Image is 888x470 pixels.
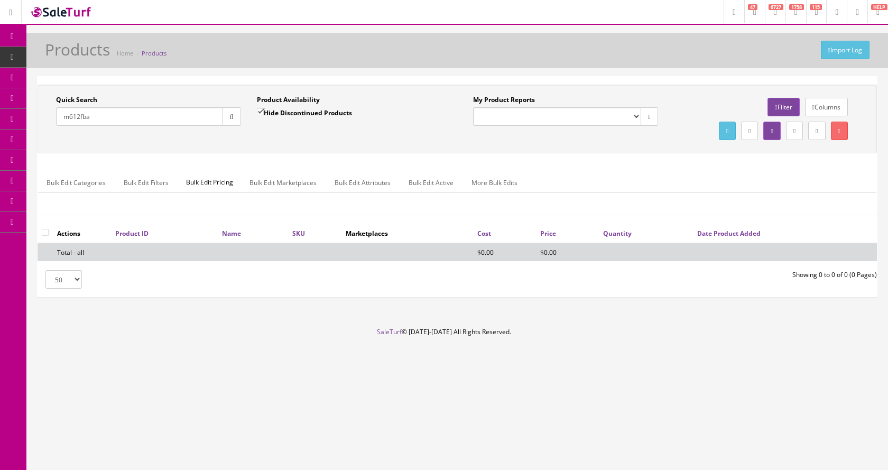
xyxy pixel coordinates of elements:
span: 1758 [789,4,804,10]
td: $0.00 [536,243,599,261]
a: Products [142,49,166,57]
a: Columns [805,98,848,116]
label: Quick Search [56,95,97,105]
a: Bulk Edit Categories [38,172,114,193]
input: Search [56,107,223,126]
a: Bulk Edit Active [400,172,462,193]
td: Total - all [53,243,111,261]
label: Product Availability [257,95,320,105]
a: Price [540,229,556,238]
th: Marketplaces [341,224,473,243]
h1: Products [45,41,110,58]
img: SaleTurf [30,5,93,19]
span: 115 [810,4,822,10]
a: Date Product Added [697,229,761,238]
a: SKU [292,229,305,238]
a: Quantity [603,229,632,238]
input: Hide Discontinued Products [257,108,264,115]
th: Actions [53,224,111,243]
a: More Bulk Edits [463,172,526,193]
span: HELP [871,4,887,10]
label: My Product Reports [473,95,535,105]
a: Name [222,229,241,238]
a: Bulk Edit Filters [115,172,177,193]
a: Home [117,49,133,57]
a: SaleTurf [377,327,402,336]
a: Bulk Edit Marketplaces [241,172,325,193]
span: 47 [748,4,757,10]
span: 6727 [769,4,783,10]
a: Cost [477,229,491,238]
a: Bulk Edit Attributes [326,172,399,193]
a: Import Log [821,41,869,59]
label: Hide Discontinued Products [257,107,352,118]
div: Showing 0 to 0 of 0 (0 Pages) [457,270,885,280]
a: Filter [767,98,799,116]
td: $0.00 [473,243,536,261]
span: Bulk Edit Pricing [178,172,241,192]
a: Product ID [115,229,149,238]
